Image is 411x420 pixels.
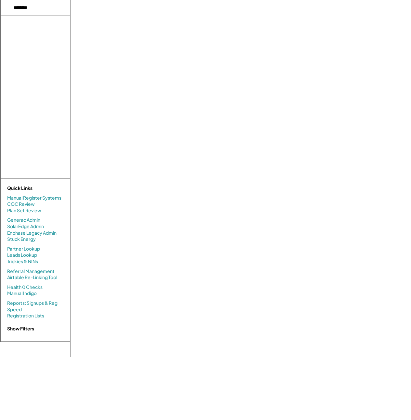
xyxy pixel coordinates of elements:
[7,268,55,275] a: Referral Management
[7,236,36,242] a: Stuck Energy
[7,258,38,265] a: Trickies & NINs
[7,185,72,191] div: Quick Links
[7,246,40,252] a: Partner Lookup
[7,217,40,223] a: Generac Admin
[7,313,44,319] a: Registration Lists
[7,195,61,201] a: Manual Register Systems
[7,201,35,207] a: COC Review
[7,284,43,290] a: Health 0 Checks
[7,230,57,236] a: Enphase Legacy Admin
[7,290,37,297] a: Manual Indigo
[7,207,41,214] a: Plan Set Review
[7,223,44,230] a: SolarEdge Admin
[7,274,57,281] a: Airtable Re-Linking Tool
[7,252,37,258] a: Leads Lookup
[7,300,63,313] a: Reports: Signups & Reg Speed
[7,326,34,331] strong: Show Filters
